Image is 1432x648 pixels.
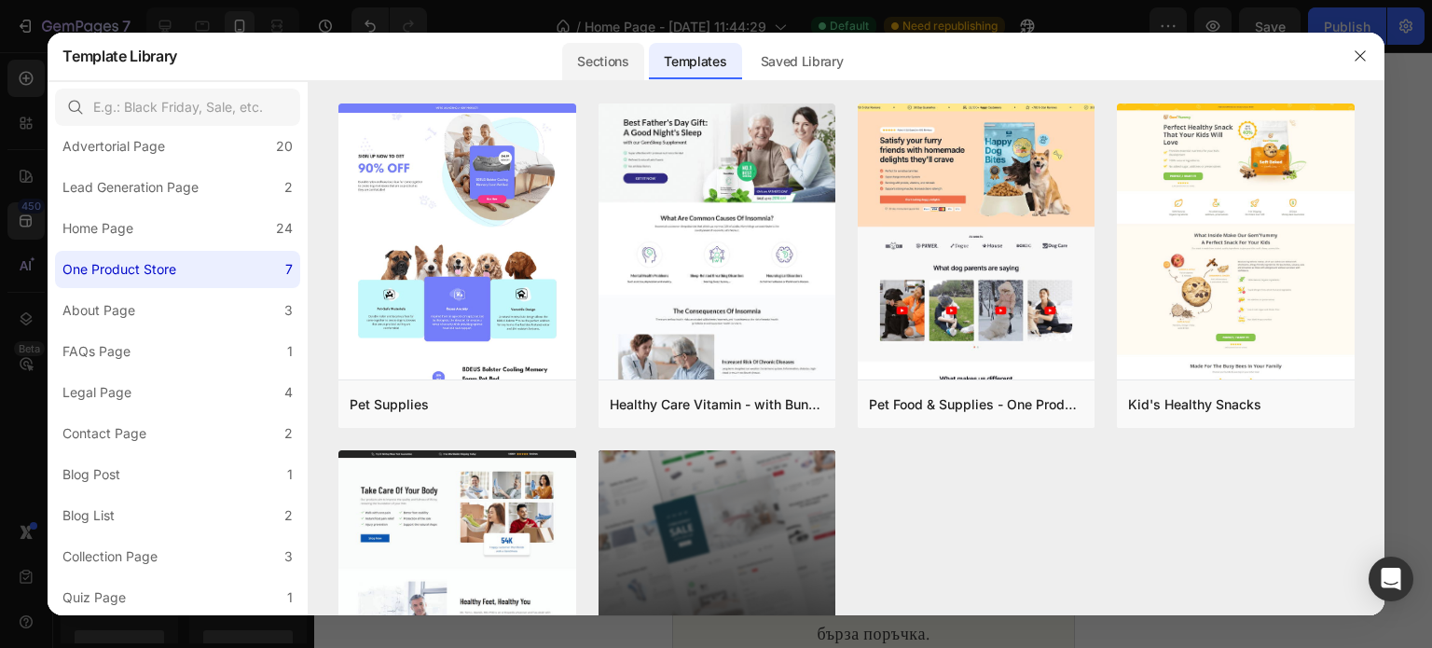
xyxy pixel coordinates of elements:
div: About Page [62,299,135,322]
h2: Оставяме думата на отзивите от клиентите ни [14,423,387,504]
div: 24 [276,217,293,240]
span: Подходящо за рожден ден, юбилей, сватба или просто като изненада без повод. [49,178,351,228]
div: Healthy Care Vitamin - with Bundle Offer [610,393,824,416]
div: 2 [284,176,293,199]
div: One Product Store [62,258,176,281]
div: Quiz Page [62,586,126,609]
div: Sections [562,43,643,80]
div: 3 [284,545,293,568]
div: Blog Post [62,463,120,486]
div: Saved Library [746,43,859,80]
div: 2 [284,504,293,527]
div: Legal Page [62,381,131,404]
h2: Template Library [62,32,177,80]
div: Lead Generation Page [62,176,199,199]
div: 1 [287,340,293,363]
div: 20 [276,135,293,158]
img: Alt Image [173,57,227,111]
div: Open Intercom Messenger [1369,557,1413,601]
strong: Повод за усмивка [131,134,269,157]
div: FAQs Page [62,340,131,363]
span: Разгледайте нашите предложения за карикатури. Кликнете за подробности, цена и бърза поръчка. [27,510,374,592]
div: Pet Supplies [350,393,429,416]
div: 3 [284,299,293,322]
input: E.g.: Black Friday, Sale, etc. [55,89,300,126]
div: 7 [285,258,293,281]
div: 1 [287,586,293,609]
div: Kid's Healthy Snacks [1128,393,1261,416]
div: Home Page [62,217,133,240]
div: 4 [284,381,293,404]
div: Pet Food & Supplies - One Product Store [869,393,1083,416]
div: 2 [284,422,293,445]
div: Templates [649,43,741,80]
div: Collection Page [62,545,158,568]
div: Advertorial Page [62,135,165,158]
div: Blog List [62,504,115,527]
div: 1 [287,463,293,486]
div: Contact Page [62,422,146,445]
